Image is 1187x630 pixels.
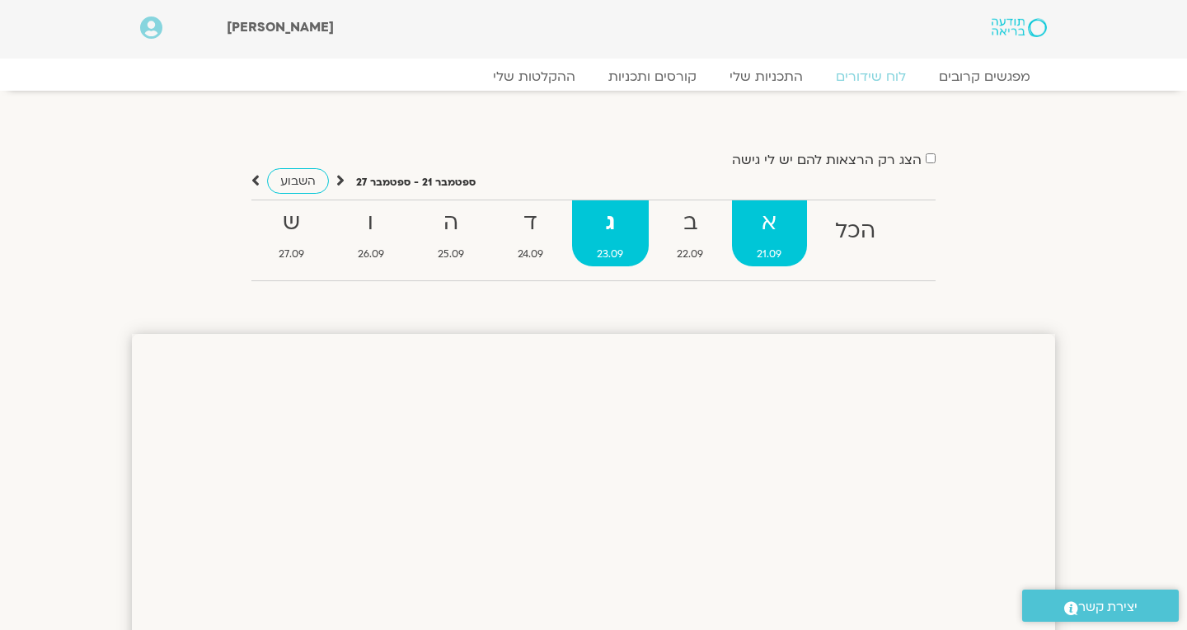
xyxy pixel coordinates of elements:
[267,168,329,194] a: השבוע
[732,246,807,263] span: 21.09
[810,213,901,250] strong: הכל
[732,205,807,242] strong: א
[572,205,649,242] strong: ג
[332,205,409,242] strong: ו
[652,200,729,266] a: ב22.09
[572,246,649,263] span: 23.09
[492,205,568,242] strong: ד
[356,174,476,191] p: ספטמבר 21 - ספטמבר 27
[810,200,901,266] a: הכל
[227,18,334,36] span: [PERSON_NAME]
[732,153,922,167] label: הצג רק הרצאות להם יש לי גישה
[332,200,409,266] a: ו26.09
[1078,596,1138,618] span: יצירת קשר
[922,68,1047,85] a: מפגשים קרובים
[476,68,592,85] a: ההקלטות שלי
[819,68,922,85] a: לוח שידורים
[592,68,713,85] a: קורסים ותכניות
[732,200,807,266] a: א21.09
[1022,590,1179,622] a: יצירת קשר
[412,205,489,242] strong: ה
[253,246,329,263] span: 27.09
[412,200,489,266] a: ה25.09
[572,200,649,266] a: ג23.09
[492,246,568,263] span: 24.09
[412,246,489,263] span: 25.09
[713,68,819,85] a: התכניות שלי
[332,246,409,263] span: 26.09
[140,68,1047,85] nav: Menu
[253,200,329,266] a: ש27.09
[652,246,729,263] span: 22.09
[492,200,568,266] a: ד24.09
[280,173,316,189] span: השבוע
[652,205,729,242] strong: ב
[253,205,329,242] strong: ש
